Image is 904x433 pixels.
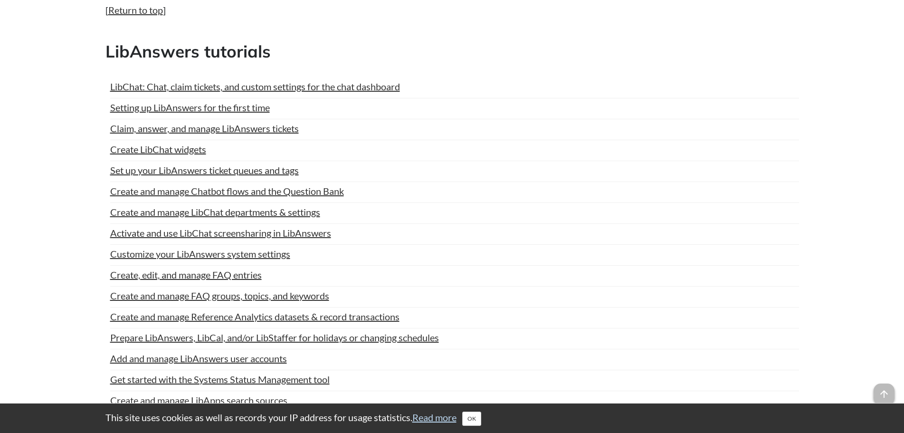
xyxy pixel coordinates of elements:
[110,247,290,261] a: Customize your LibAnswers system settings
[105,3,799,17] p: [ ]
[110,268,262,282] a: Create, edit, and manage FAQ entries
[874,385,894,396] a: arrow_upward
[110,393,287,407] a: Create and manage LibApps search sources
[110,289,329,303] a: Create and manage FAQ groups, topics, and keywords
[110,372,330,386] a: Get started with the Systems Status Management tool
[462,412,481,426] button: Close
[110,184,344,198] a: Create and manage Chatbot flows and the Question Bank
[96,411,809,426] div: This site uses cookies as well as records your IP address for usage statistics.
[412,412,457,423] a: Read more
[110,100,270,115] a: Setting up LibAnswers for the first time
[110,309,400,324] a: Create and manage Reference Analytics datasets & record transactions
[110,142,206,156] a: Create LibChat widgets
[108,4,163,16] a: Return to top
[110,79,400,94] a: LibChat: Chat, claim tickets, and custom settings for the chat dashboard
[110,226,331,240] a: Activate and use LibChat screensharing in LibAnswers
[110,163,299,177] a: Set up your LibAnswers ticket queues and tags
[110,330,439,345] a: Prepare LibAnswers, LibCal, and/or LibStaffer for holidays or changing schedules
[110,205,320,219] a: Create and manage LibChat departments & settings
[110,351,287,366] a: Add and manage LibAnswers user accounts
[105,40,799,63] h2: LibAnswers tutorials
[874,384,894,404] span: arrow_upward
[110,121,299,135] a: Claim, answer, and manage LibAnswers tickets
